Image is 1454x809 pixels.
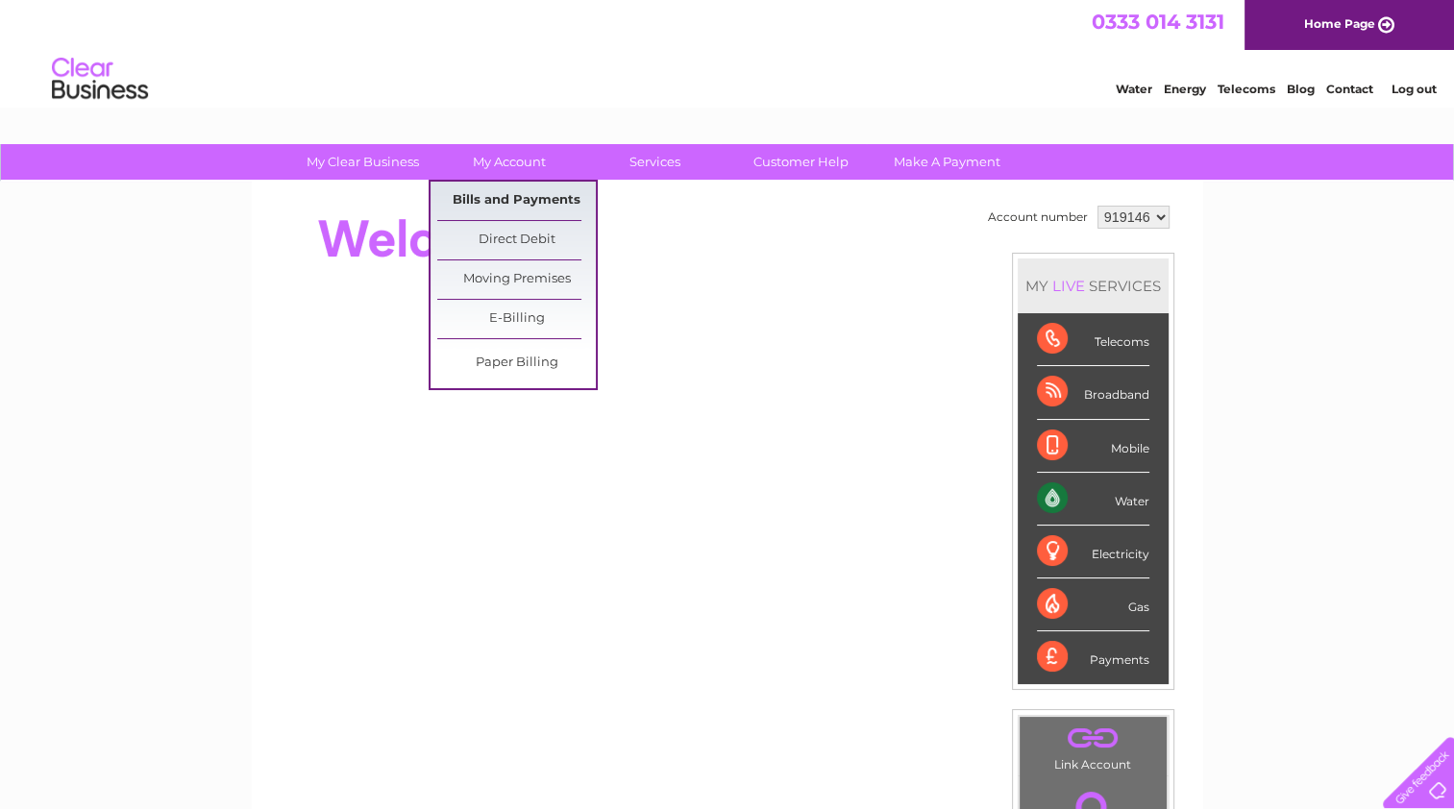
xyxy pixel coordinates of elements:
[1018,258,1169,313] div: MY SERVICES
[283,144,442,180] a: My Clear Business
[1164,82,1206,96] a: Energy
[437,221,596,259] a: Direct Debit
[1024,722,1162,755] a: .
[1037,631,1149,683] div: Payments
[430,144,588,180] a: My Account
[1092,10,1224,34] a: 0333 014 3131
[51,50,149,109] img: logo.png
[576,144,734,180] a: Services
[868,144,1026,180] a: Make A Payment
[1037,578,1149,631] div: Gas
[437,344,596,382] a: Paper Billing
[1019,716,1168,776] td: Link Account
[437,260,596,299] a: Moving Premises
[1048,277,1089,295] div: LIVE
[437,300,596,338] a: E-Billing
[983,201,1093,233] td: Account number
[1391,82,1436,96] a: Log out
[1287,82,1315,96] a: Blog
[722,144,880,180] a: Customer Help
[1037,420,1149,473] div: Mobile
[437,182,596,220] a: Bills and Payments
[1116,82,1152,96] a: Water
[1218,82,1275,96] a: Telecoms
[1037,313,1149,366] div: Telecoms
[1326,82,1373,96] a: Contact
[1037,366,1149,419] div: Broadband
[1037,473,1149,526] div: Water
[1037,526,1149,578] div: Electricity
[274,11,1182,93] div: Clear Business is a trading name of Verastar Limited (registered in [GEOGRAPHIC_DATA] No. 3667643...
